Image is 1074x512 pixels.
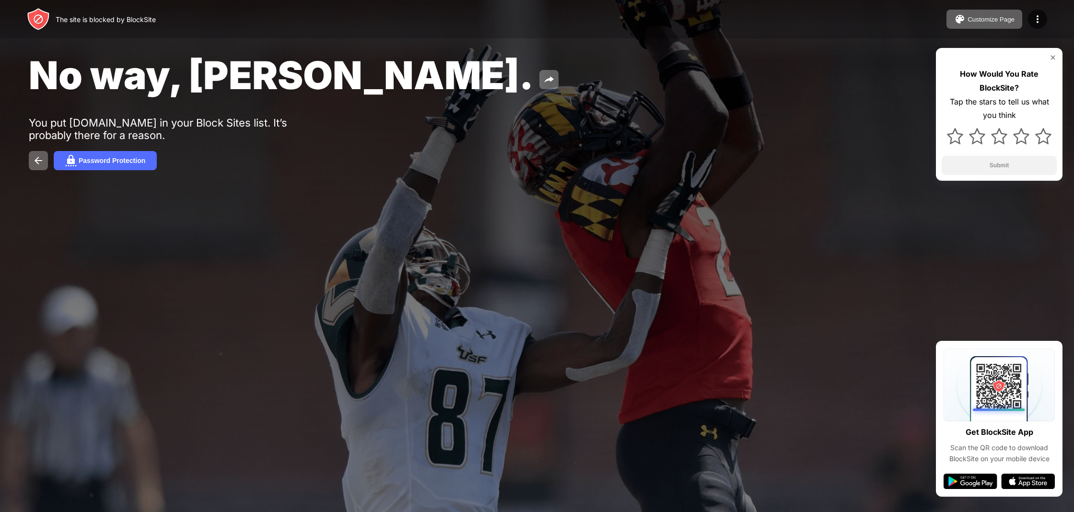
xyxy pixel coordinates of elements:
[56,15,156,23] div: The site is blocked by BlockSite
[946,10,1022,29] button: Customize Page
[954,13,966,25] img: pallet.svg
[944,474,997,489] img: google-play.svg
[1049,54,1057,61] img: rate-us-close.svg
[1032,13,1043,25] img: menu-icon.svg
[33,155,44,166] img: back.svg
[969,128,985,144] img: star.svg
[991,128,1007,144] img: star.svg
[942,67,1057,95] div: How Would You Rate BlockSite?
[1035,128,1051,144] img: star.svg
[942,95,1057,123] div: Tap the stars to tell us what you think
[947,128,963,144] img: star.svg
[29,116,325,141] div: You put [DOMAIN_NAME] in your Block Sites list. It’s probably there for a reason.
[968,16,1015,23] div: Customize Page
[65,155,77,166] img: password.svg
[29,52,534,98] span: No way, [PERSON_NAME].
[944,442,1055,464] div: Scan the QR code to download BlockSite on your mobile device
[942,156,1057,175] button: Submit
[27,8,50,31] img: header-logo.svg
[79,157,145,164] div: Password Protection
[1001,474,1055,489] img: app-store.svg
[966,425,1033,439] div: Get BlockSite App
[944,349,1055,421] img: qrcode.svg
[543,74,555,85] img: share.svg
[54,151,157,170] button: Password Protection
[1013,128,1029,144] img: star.svg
